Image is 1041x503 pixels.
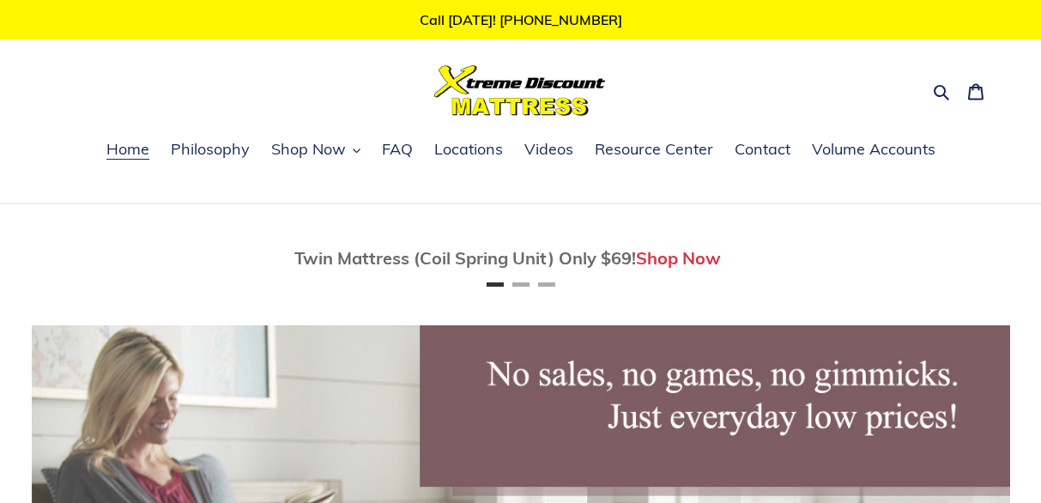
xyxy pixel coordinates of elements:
button: Shop Now [263,137,369,163]
a: Volume Accounts [803,137,944,163]
button: Page 1 [487,282,504,287]
img: Xtreme Discount Mattress [434,65,606,116]
button: Page 2 [512,282,530,287]
span: FAQ [382,139,413,160]
a: Locations [426,137,511,163]
span: Shop Now [271,139,346,160]
a: Philosophy [162,137,258,163]
span: Home [106,139,149,160]
span: Philosophy [171,139,250,160]
a: Shop Now [636,247,721,269]
span: Volume Accounts [812,139,935,160]
span: Resource Center [595,139,713,160]
span: Videos [524,139,573,160]
a: FAQ [373,137,421,163]
button: Page 3 [538,282,555,287]
span: Locations [434,139,503,160]
a: Home [98,137,158,163]
span: Contact [735,139,790,160]
a: Contact [726,137,799,163]
span: Twin Mattress (Coil Spring Unit) Only $69! [294,247,636,269]
a: Videos [516,137,582,163]
a: Resource Center [586,137,722,163]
